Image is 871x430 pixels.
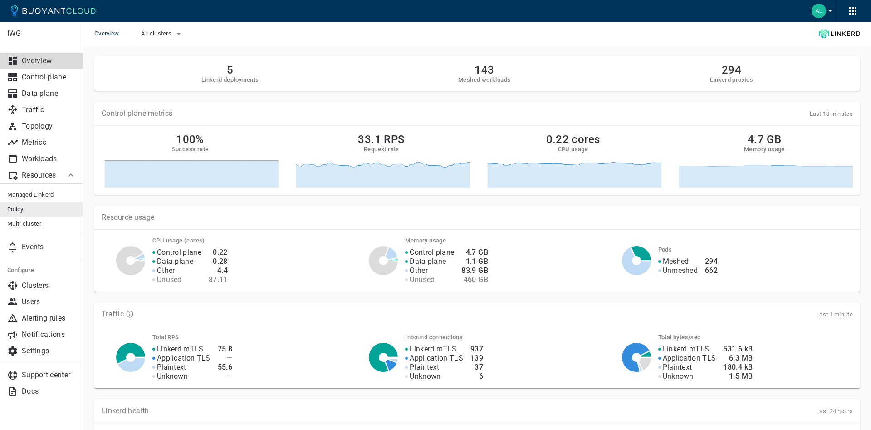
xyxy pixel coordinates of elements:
[102,213,853,222] p: Resource usage
[141,27,184,40] button: All clusters
[126,310,134,318] svg: TLS data is compiled from traffic seen by Linkerd proxies. RPS and TCP bytes reflect both inbound...
[364,146,399,153] h5: Request rate
[157,275,182,284] p: Unused
[410,275,435,284] p: Unused
[22,122,76,131] p: Topology
[705,257,718,266] h4: 294
[209,275,228,284] h4: 87.11
[410,372,440,381] p: Unknown
[172,146,209,153] h5: Success rate
[723,372,753,381] h4: 1.5 MB
[723,363,753,372] h4: 180.4 kB
[102,133,279,188] a: 100%Success rate
[22,346,76,356] p: Settings
[461,257,488,266] h4: 1.1 GB
[816,311,853,318] span: Last 1 minute
[22,73,76,82] p: Control plane
[176,133,204,146] h2: 100%
[816,408,853,415] span: Last 24 hours
[157,372,188,381] p: Unknown
[22,105,76,114] p: Traffic
[676,133,853,188] a: 4.7 GBMemory usage
[710,76,753,84] h5: Linkerd proxies
[22,387,76,396] p: Docs
[22,138,76,147] p: Metrics
[22,242,76,252] p: Events
[22,154,76,163] p: Workloads
[744,146,785,153] h5: Memory usage
[22,281,76,290] p: Clusters
[461,248,488,257] h4: 4.7 GB
[209,248,228,257] h4: 0.22
[410,363,439,372] p: Plaintext
[558,146,588,153] h5: CPU usage
[470,345,483,354] h4: 937
[710,64,753,76] h2: 294
[663,372,694,381] p: Unknown
[470,372,483,381] h4: 6
[723,345,753,354] h4: 531.6 kB
[218,345,233,354] h4: 75.8
[663,266,698,275] p: Unmeshed
[7,220,76,227] span: Multi-cluster
[22,314,76,323] p: Alerting rules
[157,345,204,354] p: Linkerd mTLS
[7,206,76,213] span: Policy
[748,133,781,146] h2: 4.7 GB
[22,297,76,306] p: Users
[470,363,483,372] h4: 37
[22,56,76,65] p: Overview
[22,330,76,339] p: Notifications
[218,363,233,372] h4: 55.6
[293,133,470,188] a: 33.1 RPSRequest rate
[209,257,228,266] h4: 0.28
[663,363,692,372] p: Plaintext
[458,76,510,84] h5: Meshed workloads
[705,266,718,275] h4: 662
[410,248,454,257] p: Control plane
[157,266,175,275] p: Other
[7,267,76,274] h5: Configure
[461,266,488,275] h4: 83.9 GB
[7,29,76,38] p: IWG
[141,30,173,37] span: All clusters
[22,171,58,180] p: Resources
[201,76,259,84] h5: Linkerd deployments
[663,354,716,363] p: Application TLS
[157,354,210,363] p: Application TLS
[102,109,172,118] p: Control plane metrics
[663,257,689,266] p: Meshed
[410,257,446,266] p: Data plane
[22,89,76,98] p: Data plane
[546,133,600,146] h2: 0.22 cores
[22,371,76,380] p: Support center
[94,22,130,45] span: Overview
[218,372,233,381] h4: —
[810,110,853,117] span: Last 10 minutes
[201,64,259,76] h2: 5
[461,275,488,284] h4: 460 GB
[7,191,76,198] span: Managed Linkerd
[358,133,405,146] h2: 33.1 RPS
[157,363,186,372] p: Plaintext
[102,406,149,415] p: Linkerd health
[157,248,201,257] p: Control plane
[209,266,228,275] h4: 4.4
[410,354,463,363] p: Application TLS
[410,266,428,275] p: Other
[484,133,661,188] a: 0.22 coresCPU usage
[458,64,510,76] h2: 143
[157,257,193,266] p: Data plane
[470,354,483,363] h4: 139
[410,345,456,354] p: Linkerd mTLS
[723,354,753,363] h4: 6.3 MB
[218,354,233,363] h4: —
[102,310,124,319] p: Traffic
[812,4,826,18] img: Almir Handabaka
[663,345,710,354] p: Linkerd mTLS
